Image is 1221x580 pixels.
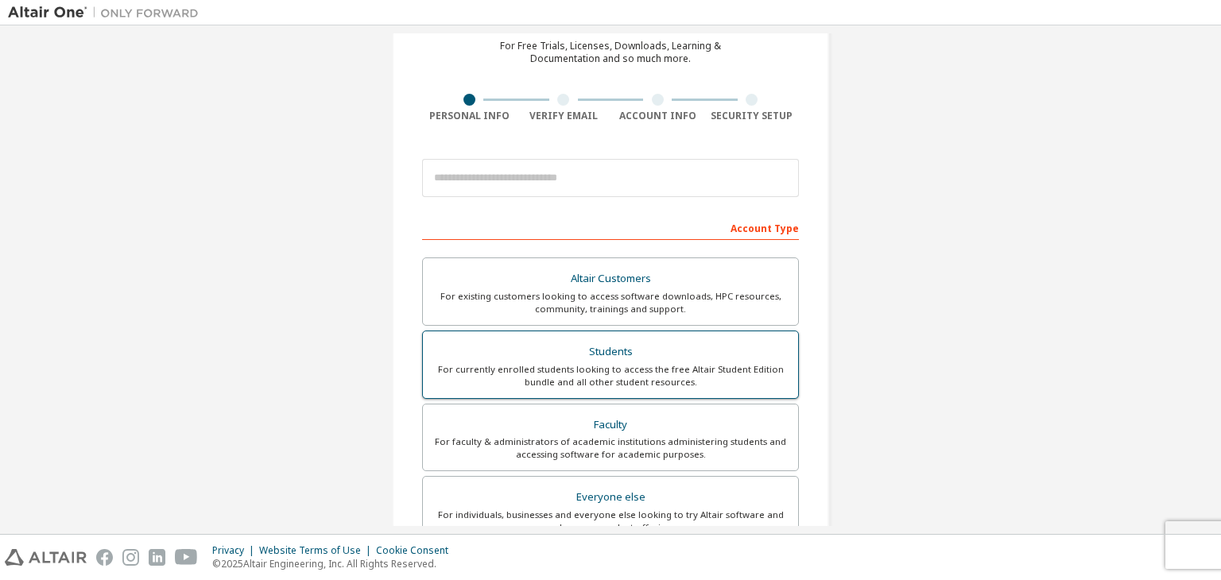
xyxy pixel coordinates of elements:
p: © 2025 Altair Engineering, Inc. All Rights Reserved. [212,557,458,570]
div: Altair Customers [432,268,789,290]
div: For Free Trials, Licenses, Downloads, Learning & Documentation and so much more. [500,40,721,65]
div: Cookie Consent [376,544,458,557]
img: facebook.svg [96,549,113,566]
img: linkedin.svg [149,549,165,566]
div: Website Terms of Use [259,544,376,557]
div: Faculty [432,414,789,436]
div: Students [432,341,789,363]
div: For individuals, businesses and everyone else looking to try Altair software and explore our prod... [432,508,789,534]
img: youtube.svg [175,549,198,566]
div: Personal Info [422,110,517,122]
div: Privacy [212,544,259,557]
div: For faculty & administrators of academic institutions administering students and accessing softwa... [432,435,789,461]
img: instagram.svg [122,549,139,566]
div: Everyone else [432,486,789,508]
div: Account Type [422,215,799,240]
div: For existing customers looking to access software downloads, HPC resources, community, trainings ... [432,290,789,315]
div: Security Setup [705,110,800,122]
div: For currently enrolled students looking to access the free Altair Student Edition bundle and all ... [432,363,789,389]
img: altair_logo.svg [5,549,87,566]
img: Altair One [8,5,207,21]
div: Account Info [610,110,705,122]
div: Verify Email [517,110,611,122]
